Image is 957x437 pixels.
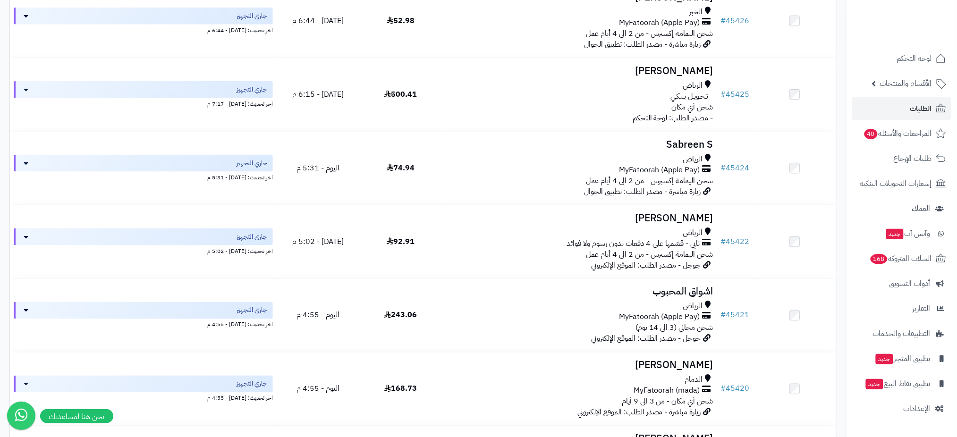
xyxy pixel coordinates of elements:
[237,159,267,168] span: جاري التجهيز
[690,7,703,17] span: الخبر
[446,66,713,76] h3: [PERSON_NAME]
[237,85,267,94] span: جاري التجهيز
[721,89,750,100] a: #45425
[296,162,339,174] span: اليوم - 5:31 م
[852,97,951,120] a: الطلبات
[683,227,703,238] span: الرياض
[871,254,888,264] span: 168
[852,172,951,195] a: إشعارات التحويلات البنكية
[885,227,931,240] span: وآتس آب
[387,236,415,247] span: 92.91
[237,232,267,242] span: جاري التجهيز
[860,177,932,190] span: إشعارات التحويلات البنكية
[721,89,726,100] span: #
[721,383,726,395] span: #
[912,202,931,215] span: العملاء
[296,310,339,321] span: اليوم - 4:55 م
[586,28,713,39] span: شحن اليمامة إكسبرس - من 2 الى 4 أيام عمل
[14,98,273,108] div: اخر تحديث: [DATE] - 7:17 م
[442,58,717,131] td: - مصدر الطلب: لوحة التحكم
[671,91,709,102] span: تـحـويـل بـنـكـي
[721,236,726,247] span: #
[721,383,750,395] a: #45420
[683,80,703,91] span: الرياض
[446,213,713,224] h3: [PERSON_NAME]
[866,379,883,389] span: جديد
[721,310,750,321] a: #45421
[913,302,931,315] span: التقارير
[876,354,893,364] span: جديد
[721,15,726,26] span: #
[584,39,701,50] span: زيارة مباشرة - مصدر الطلب: تطبيق الجوال
[886,229,904,239] span: جديد
[14,393,273,403] div: اخر تحديث: [DATE] - 4:55 م
[852,197,951,220] a: العملاء
[577,407,701,418] span: زيارة مباشرة - مصدر الطلب: الموقع الإلكتروني
[619,165,700,176] span: MyFatoorah (Apple Pay)
[446,139,713,150] h3: Sabreen S
[237,379,267,389] span: جاري التجهيز
[721,15,750,26] a: #45426
[586,249,713,260] span: شحن اليمامة إكسبرس - من 2 الى 4 أيام عمل
[852,322,951,345] a: التطبيقات والخدمات
[384,310,417,321] span: 243.06
[852,122,951,145] a: المراجعات والأسئلة40
[292,236,344,247] span: [DATE] - 5:02 م
[880,77,932,90] span: الأقسام والمنتجات
[634,386,700,396] span: MyFatoorah (mada)
[721,162,726,174] span: #
[446,360,713,371] h3: [PERSON_NAME]
[852,297,951,320] a: التقارير
[622,396,713,407] span: شحن أي مكان - من 3 الى 9 أيام
[672,101,713,113] span: شحن أي مكان
[852,222,951,245] a: وآتس آبجديد
[852,347,951,370] a: تطبيق المتجرجديد
[446,286,713,297] h3: اشواق المحبوب
[384,89,417,100] span: 500.41
[384,383,417,395] span: 168.73
[864,129,878,139] span: 40
[865,377,931,390] span: تطبيق نقاط البيع
[237,306,267,315] span: جاري التجهيز
[852,372,951,395] a: تطبيق نقاط البيعجديد
[296,383,339,395] span: اليوم - 4:55 م
[910,102,932,115] span: الطلبات
[852,47,951,70] a: لوحة التحكم
[893,26,948,46] img: logo-2.png
[387,15,415,26] span: 52.98
[683,301,703,312] span: الرياض
[852,272,951,295] a: أدوات التسويق
[292,15,344,26] span: [DATE] - 6:44 م
[685,375,703,386] span: الدمام
[567,238,700,249] span: تابي - قسّمها على 4 دفعات بدون رسوم ولا فوائد
[721,310,726,321] span: #
[875,352,931,365] span: تطبيق المتجر
[591,260,701,271] span: جوجل - مصدر الطلب: الموقع الإلكتروني
[619,312,700,323] span: MyFatoorah (Apple Pay)
[619,17,700,28] span: MyFatoorah (Apple Pay)
[14,319,273,329] div: اخر تحديث: [DATE] - 4:55 م
[14,25,273,34] div: اخر تحديث: [DATE] - 6:44 م
[889,277,931,290] span: أدوات التسويق
[292,89,344,100] span: [DATE] - 6:15 م
[904,402,931,415] span: الإعدادات
[864,127,932,140] span: المراجعات والأسئلة
[237,11,267,21] span: جاري التجهيز
[586,175,713,186] span: شحن اليمامة إكسبرس - من 2 الى 4 أيام عمل
[584,186,701,197] span: زيارة مباشرة - مصدر الطلب: تطبيق الجوال
[873,327,931,340] span: التطبيقات والخدمات
[897,52,932,65] span: لوحة التحكم
[870,252,932,265] span: السلات المتروكة
[683,154,703,165] span: الرياض
[894,152,932,165] span: طلبات الإرجاع
[14,172,273,182] div: اخر تحديث: [DATE] - 5:31 م
[852,247,951,270] a: السلات المتروكة168
[387,162,415,174] span: 74.94
[635,322,713,334] span: شحن مجاني (3 الى 14 يوم)
[721,236,750,247] a: #45422
[14,245,273,255] div: اخر تحديث: [DATE] - 5:02 م
[852,397,951,420] a: الإعدادات
[852,147,951,170] a: طلبات الإرجاع
[721,162,750,174] a: #45424
[591,333,701,345] span: جوجل - مصدر الطلب: الموقع الإلكتروني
